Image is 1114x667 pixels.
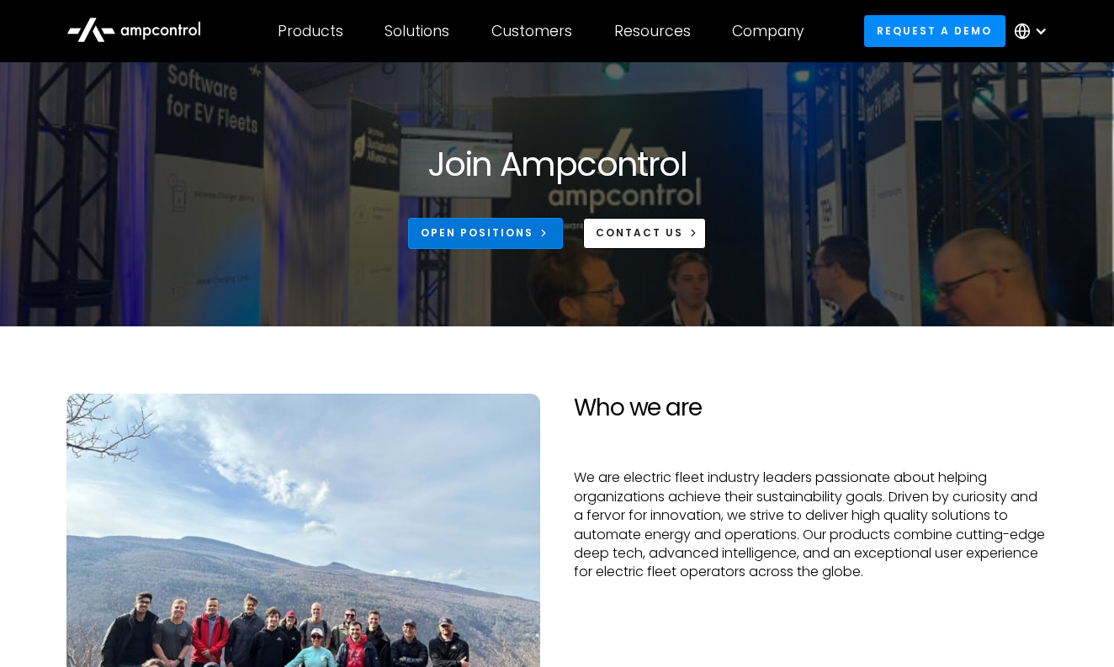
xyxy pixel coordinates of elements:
[385,22,449,40] div: Solutions
[491,22,572,40] div: Customers
[408,218,563,249] a: Open Positions
[583,218,707,249] a: CONTACT US
[596,225,683,241] div: CONTACT US
[732,22,804,40] div: Company
[574,394,1048,422] h2: Who we are
[864,15,1005,46] a: Request a demo
[421,225,533,241] div: Open Positions
[278,22,343,40] div: Products
[427,144,687,184] h1: Join Ampcontrol
[614,22,691,40] div: Resources
[574,468,1048,581] p: We are electric fleet industry leaders passionate about helping organizations achieve their susta...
